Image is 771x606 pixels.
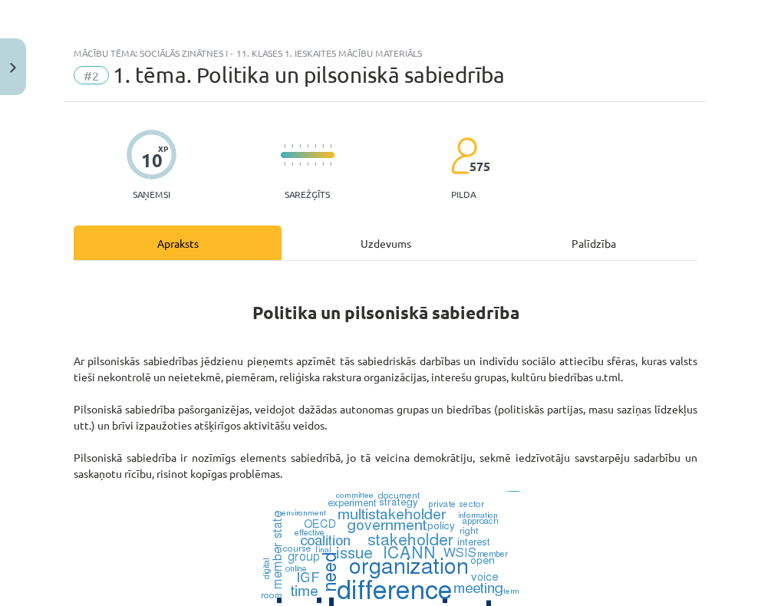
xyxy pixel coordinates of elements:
[322,162,324,166] img: icon-short-line-57e1e144782c952c97e751825c79c345078a6d821885a25fce030b3d8c18986b.svg
[292,162,293,166] img: icon-short-line-57e1e144782c952c97e751825c79c345078a6d821885a25fce030b3d8c18986b.svg
[74,66,109,84] span: #2
[299,144,301,148] img: icon-short-line-57e1e144782c952c97e751825c79c345078a6d821885a25fce030b3d8c18986b.svg
[127,189,176,199] p: Saņemsi
[282,226,489,260] div: Uzdevums
[315,162,316,166] img: icon-short-line-57e1e144782c952c97e751825c79c345078a6d821885a25fce030b3d8c18986b.svg
[252,301,519,324] strong: Politika un pilsoniskā sabiedrība
[299,162,301,166] img: icon-short-line-57e1e144782c952c97e751825c79c345078a6d821885a25fce030b3d8c18986b.svg
[489,226,697,260] div: Palīdzība
[307,144,308,148] img: icon-short-line-57e1e144782c952c97e751825c79c345078a6d821885a25fce030b3d8c18986b.svg
[74,226,282,260] div: Apraksts
[307,162,308,166] img: icon-short-line-57e1e144782c952c97e751825c79c345078a6d821885a25fce030b3d8c18986b.svg
[74,48,697,58] div: Mācību tēma: Sociālās zinātnes i - 11. klases 1. ieskaites mācību materiāls
[284,144,285,148] img: icon-short-line-57e1e144782c952c97e751825c79c345078a6d821885a25fce030b3d8c18986b.svg
[451,189,476,199] p: pilda
[450,137,477,175] img: students-c634bb4e5e11cddfef0936a35e636f08e4e9abd3cc4e673bd6f9a4125e45ecb1.svg
[74,353,697,482] p: Ar pilsoniskās sabiedrības jēdzienu pieņemts apzīmēt tās sabiedriskās darbības un indivīdu sociāl...
[292,144,293,148] img: icon-short-line-57e1e144782c952c97e751825c79c345078a6d821885a25fce030b3d8c18986b.svg
[470,160,490,173] span: 575
[322,144,324,148] img: icon-short-line-57e1e144782c952c97e751825c79c345078a6d821885a25fce030b3d8c18986b.svg
[113,62,505,87] span: 1. tēma. Politika un pilsoniskā sabiedrība
[10,63,16,73] img: icon-close-lesson-0947bae3869378f0d4975bcd49f059093ad1ed9edebbc8119c70593378902aed.svg
[285,189,330,199] p: Sarežģīts
[284,162,285,166] img: icon-short-line-57e1e144782c952c97e751825c79c345078a6d821885a25fce030b3d8c18986b.svg
[315,144,316,148] img: icon-short-line-57e1e144782c952c97e751825c79c345078a6d821885a25fce030b3d8c18986b.svg
[141,150,163,171] div: 10
[158,144,168,153] span: XP
[330,162,331,166] img: icon-short-line-57e1e144782c952c97e751825c79c345078a6d821885a25fce030b3d8c18986b.svg
[330,144,331,148] img: icon-short-line-57e1e144782c952c97e751825c79c345078a6d821885a25fce030b3d8c18986b.svg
